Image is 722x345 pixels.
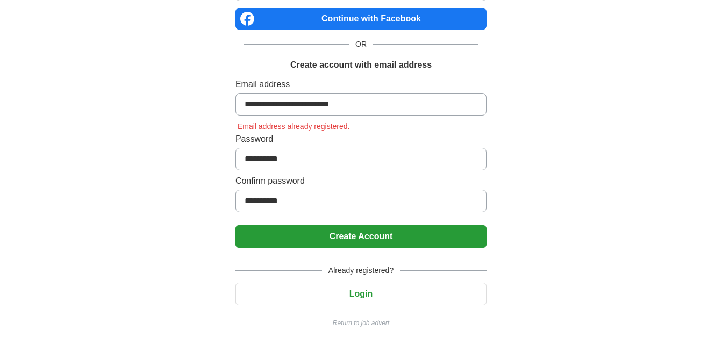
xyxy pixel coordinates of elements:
label: Email address [235,78,487,91]
h1: Create account with email address [290,59,432,71]
button: Create Account [235,225,487,248]
label: Password [235,133,487,146]
span: Already registered? [322,265,400,276]
a: Login [235,289,487,298]
span: Email address already registered. [235,122,352,131]
label: Confirm password [235,175,487,188]
a: Continue with Facebook [235,8,487,30]
button: Login [235,283,487,305]
span: OR [349,39,373,50]
a: Return to job advert [235,318,487,328]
